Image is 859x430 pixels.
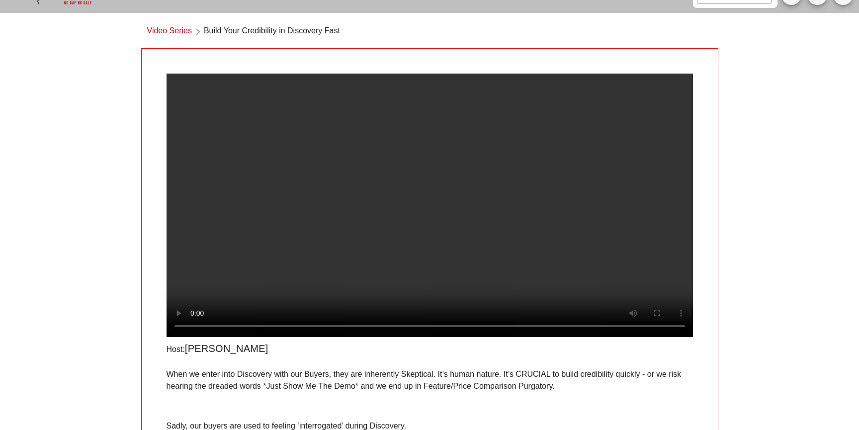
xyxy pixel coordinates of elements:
[167,345,185,353] span: Host:
[185,343,268,354] span: [PERSON_NAME]
[147,25,192,38] a: Video Series
[204,25,340,38] span: Build Your Credibility in Discovery Fast
[167,368,693,392] p: When we enter into Discovery with our Buyers, they are inherently Skeptical. It’s human nature. I...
